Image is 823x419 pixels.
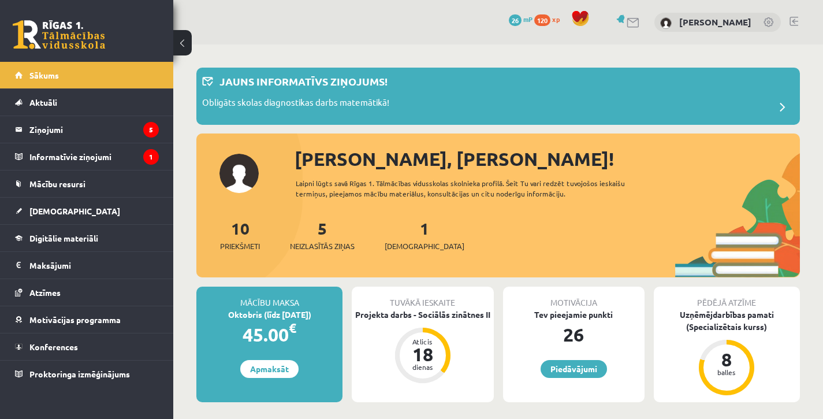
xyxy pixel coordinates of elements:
[405,364,440,370] div: dienas
[541,360,607,378] a: Piedāvājumi
[220,240,260,252] span: Priekšmeti
[202,96,389,112] p: Obligāts skolas diagnostikas darbs matemātikā!
[352,309,493,321] div: Projekta darbs - Sociālās zinātnes II
[15,361,159,387] a: Proktoringa izmēģinājums
[29,233,98,243] span: Digitālie materiāli
[220,218,260,252] a: 10Priekšmeti
[405,345,440,364] div: 18
[709,350,744,369] div: 8
[15,89,159,116] a: Aktuāli
[295,145,800,173] div: [PERSON_NAME], [PERSON_NAME]!
[29,252,159,279] legend: Maksājumi
[503,321,645,348] div: 26
[15,225,159,251] a: Digitālie materiāli
[196,309,342,321] div: Oktobris (līdz [DATE])
[219,73,388,89] p: Jauns informatīvs ziņojums!
[29,342,78,352] span: Konferences
[509,14,522,26] span: 26
[654,309,800,397] a: Uzņēmējdarbības pamati (Specializētais kurss) 8 balles
[654,309,800,333] div: Uzņēmējdarbības pamati (Specializētais kurss)
[289,320,296,336] span: €
[15,279,159,306] a: Atzīmes
[13,20,105,49] a: Rīgas 1. Tālmācības vidusskola
[552,14,560,24] span: xp
[29,287,61,298] span: Atzīmes
[660,17,672,29] img: Elizabete Lonija Linde
[15,62,159,88] a: Sākums
[240,360,299,378] a: Apmaksāt
[15,252,159,279] a: Maksājumi
[143,149,159,165] i: 1
[29,97,57,107] span: Aktuāli
[29,143,159,170] legend: Informatīvie ziņojumi
[509,14,532,24] a: 26 mP
[15,143,159,170] a: Informatīvie ziņojumi1
[29,314,121,325] span: Motivācijas programma
[503,309,645,321] div: Tev pieejamie punkti
[15,333,159,360] a: Konferences
[15,306,159,333] a: Motivācijas programma
[709,369,744,376] div: balles
[202,73,794,119] a: Jauns informatīvs ziņojums! Obligāts skolas diagnostikas darbs matemātikā!
[196,287,342,309] div: Mācību maksa
[654,287,800,309] div: Pēdējā atzīme
[29,206,120,216] span: [DEMOGRAPHIC_DATA]
[679,16,751,28] a: [PERSON_NAME]
[534,14,565,24] a: 120 xp
[405,338,440,345] div: Atlicis
[523,14,532,24] span: mP
[29,116,159,143] legend: Ziņojumi
[290,240,355,252] span: Neizlasītās ziņas
[385,240,464,252] span: [DEMOGRAPHIC_DATA]
[15,198,159,224] a: [DEMOGRAPHIC_DATA]
[143,122,159,138] i: 5
[385,218,464,252] a: 1[DEMOGRAPHIC_DATA]
[15,170,159,197] a: Mācību resursi
[352,287,493,309] div: Tuvākā ieskaite
[534,14,550,26] span: 120
[196,321,342,348] div: 45.00
[29,179,85,189] span: Mācību resursi
[296,178,658,199] div: Laipni lūgts savā Rīgas 1. Tālmācības vidusskolas skolnieka profilā. Šeit Tu vari redzēt tuvojošo...
[15,116,159,143] a: Ziņojumi5
[29,70,59,80] span: Sākums
[352,309,493,385] a: Projekta darbs - Sociālās zinātnes II Atlicis 18 dienas
[503,287,645,309] div: Motivācija
[29,369,130,379] span: Proktoringa izmēģinājums
[290,218,355,252] a: 5Neizlasītās ziņas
